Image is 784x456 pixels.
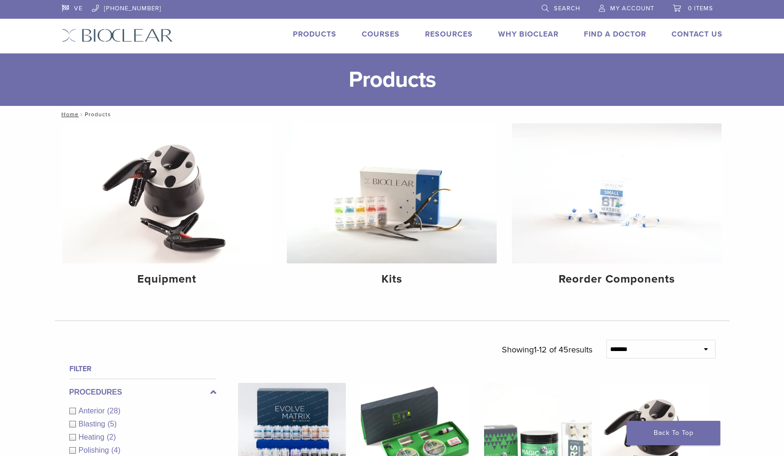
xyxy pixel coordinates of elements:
span: Search [554,5,580,12]
img: Kits [287,123,497,263]
span: (2) [107,433,116,441]
span: (5) [107,420,117,428]
span: Blasting [79,420,108,428]
span: 0 items [688,5,713,12]
label: Procedures [69,387,217,398]
h4: Reorder Components [519,271,714,288]
img: Reorder Components [512,123,722,263]
h4: Kits [294,271,489,288]
span: Heating [79,433,107,441]
span: My Account [610,5,654,12]
img: Equipment [62,123,272,263]
span: Polishing [79,446,112,454]
a: Courses [362,30,400,39]
a: Back To Top [627,421,720,445]
span: Anterior [79,407,107,415]
a: Why Bioclear [498,30,559,39]
span: (4) [111,446,120,454]
img: Bioclear [62,29,173,42]
a: Resources [425,30,473,39]
a: Home [59,111,79,118]
a: Find A Doctor [584,30,646,39]
p: Showing results [502,340,592,359]
h4: Equipment [70,271,265,288]
a: Kits [287,123,497,294]
a: Products [293,30,336,39]
span: / [79,112,85,117]
h4: Filter [69,363,217,374]
span: (28) [107,407,120,415]
nav: Products [55,106,730,123]
a: Equipment [62,123,272,294]
span: 1-12 of 45 [534,344,568,355]
a: Reorder Components [512,123,722,294]
a: Contact Us [672,30,723,39]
